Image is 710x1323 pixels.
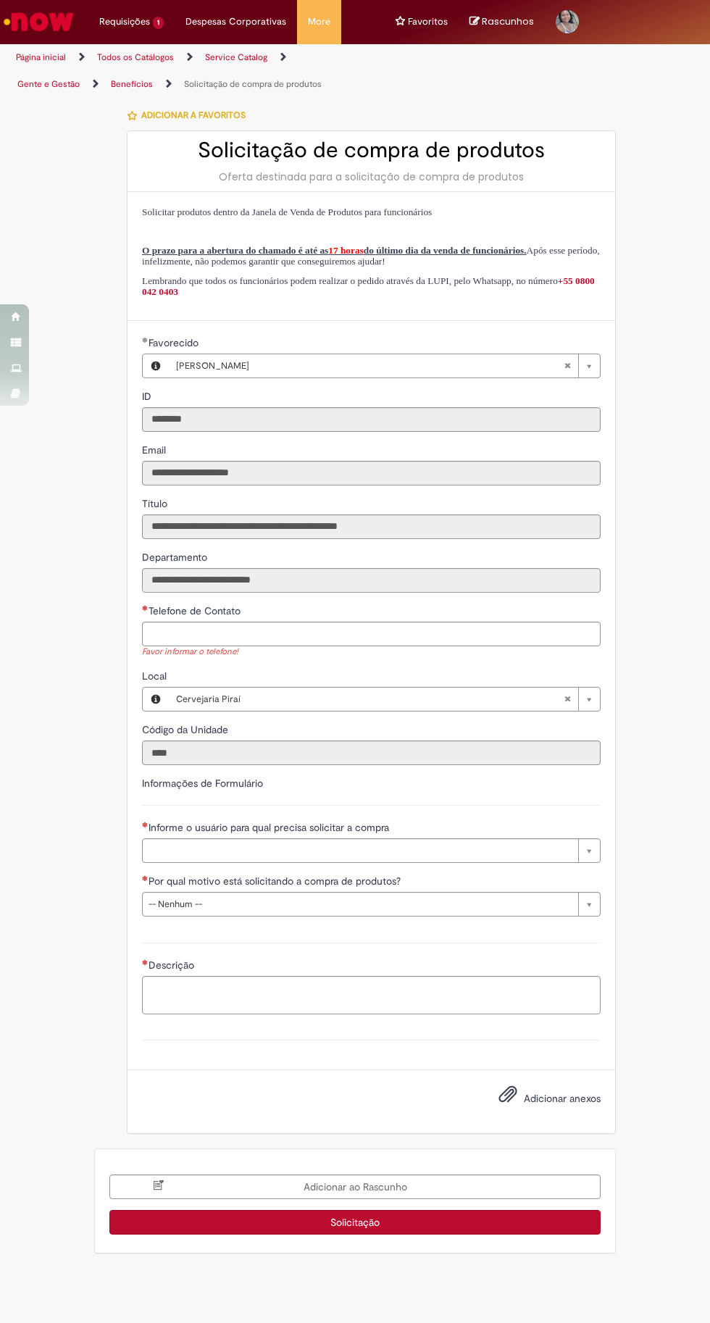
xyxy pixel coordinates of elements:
span: Necessários [142,605,149,611]
div: Oferta destinada para a solicitação de compra de produtos [142,170,601,184]
label: Informações de Formulário [142,777,263,790]
a: Gente e Gestão [17,78,80,90]
button: Local, Visualizar este registro Cervejaria Piraí [143,688,169,711]
a: Service Catalog [205,51,267,63]
label: Somente leitura - Departamento [142,550,210,564]
span: -- Nenhum -- [149,893,571,916]
span: Cervejaria Piraí [176,688,564,711]
span: do último dia da venda de funcionários. [364,245,527,256]
a: No momento, sua lista de rascunhos tem 0 Itens [469,14,534,28]
span: Por qual motivo está solicitando a compra de produtos? [149,875,404,888]
span: Necessários - Favorecido [149,336,201,349]
span: Somente leitura - Email [142,443,169,456]
ul: Trilhas de página [11,44,344,98]
a: Página inicial [16,51,66,63]
span: Após esse período, infelizmente, não podemos garantir que conseguiremos ajudar! [142,245,600,267]
span: Somente leitura - Título [142,497,170,510]
input: Código da Unidade [142,740,601,765]
input: Título [142,514,601,539]
span: Rascunhos [482,14,534,28]
a: Benefícios [111,78,153,90]
button: Adicionar ao Rascunho [109,1174,601,1199]
button: Solicitação [109,1210,601,1235]
span: Despesas Corporativas [185,14,286,29]
a: [PERSON_NAME]Limpar campo Favorecido [169,354,600,377]
span: O prazo para a abertura do chamado é até as [142,245,328,256]
span: Obrigatório Preenchido [142,337,149,343]
input: Email [142,461,601,485]
span: Favoritos [408,14,448,29]
span: Lembrando que todos os funcionários podem realizar o pedido através da LUPI, pelo Whatsapp, no nú... [142,275,595,298]
span: [PERSON_NAME] [176,354,564,377]
button: Favorecido, Visualizar este registro Debora Cristina Pires De Oliveira [143,354,169,377]
span: Solicitar produtos dentro da Janela de Venda de Produtos para funcionários [142,206,432,217]
input: Telefone de Contato [142,622,601,646]
div: Favor informar o telefone! [142,646,601,659]
abbr: Limpar campo Favorecido [556,354,578,377]
a: +55 0800 042 0403 [142,275,595,298]
span: Requisições [99,14,150,29]
span: 1 [153,17,164,29]
span: Telefone de Contato [149,604,243,617]
span: Local [142,669,170,683]
span: Somente leitura - ID [142,390,154,403]
span: Necessários [142,959,149,965]
span: Somente leitura - Departamento [142,551,210,564]
span: Necessários [142,822,149,827]
span: Necessários - Informe o usuário para qual precisa solicitar a compra [149,821,392,834]
input: ID [142,407,601,432]
span: Necessários [142,875,149,881]
a: Solicitação de compra de produtos [184,78,322,90]
span: Somente leitura - Código da Unidade [142,723,231,736]
span: 17 horas [328,245,364,256]
span: Adicionar anexos [524,1093,601,1106]
a: Cervejaria PiraíLimpar campo Local [169,688,600,711]
label: Somente leitura - Título [142,496,170,511]
button: Adicionar anexos [495,1081,521,1114]
span: More [308,14,330,29]
a: Todos os Catálogos [97,51,174,63]
h2: Solicitação de compra de produtos [142,138,601,162]
textarea: Descrição [142,976,601,1014]
button: Adicionar a Favoritos [127,100,254,130]
label: Somente leitura - Código da Unidade [142,722,231,737]
label: Somente leitura - ID [142,389,154,404]
a: Limpar campo Informe o usuário para qual precisa solicitar a compra [142,838,601,863]
abbr: Limpar campo Local [556,688,578,711]
span: Adicionar a Favoritos [141,109,246,121]
img: ServiceNow [1,7,76,36]
span: Descrição [149,959,197,972]
label: Somente leitura - Email [142,443,169,457]
input: Departamento [142,568,601,593]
